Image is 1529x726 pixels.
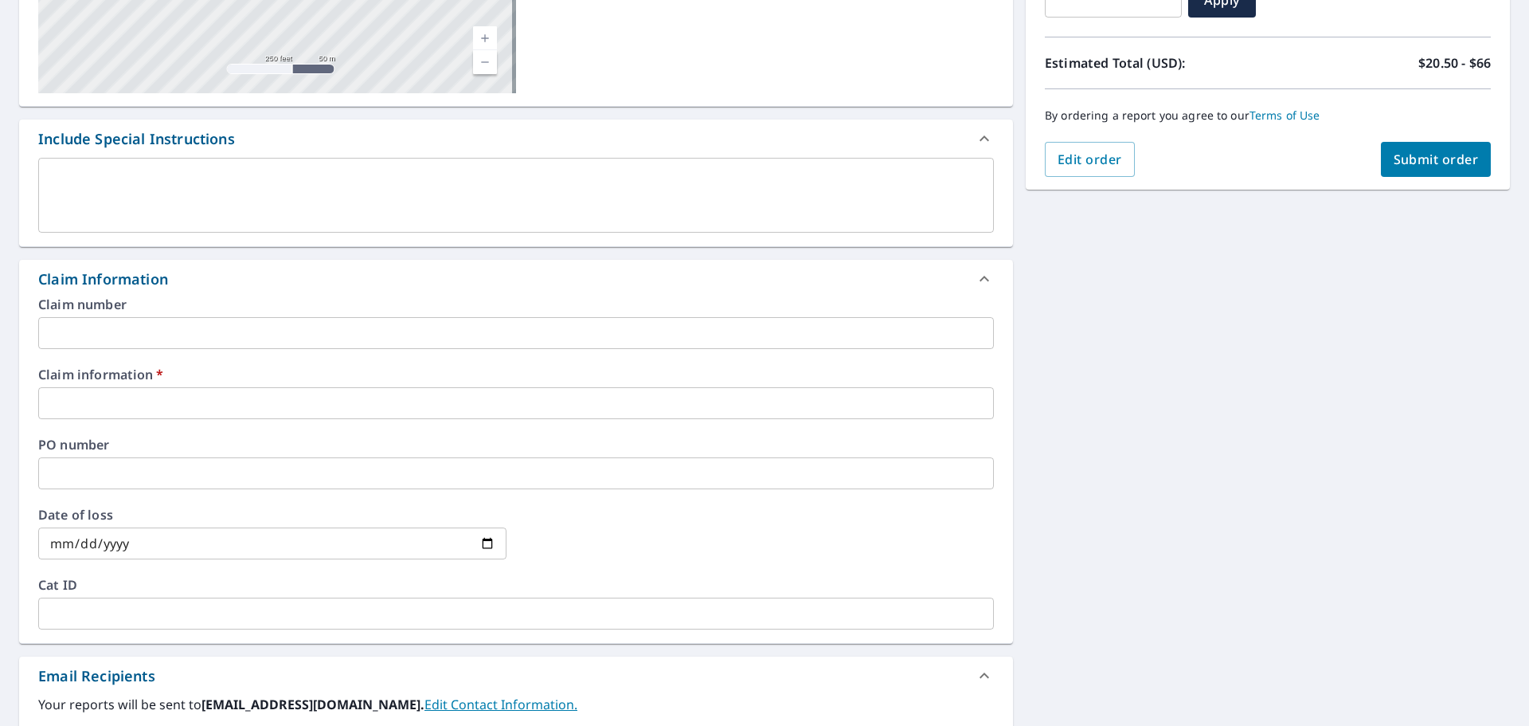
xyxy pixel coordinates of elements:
label: Your reports will be sent to [38,695,994,714]
div: Include Special Instructions [38,128,235,150]
b: [EMAIL_ADDRESS][DOMAIN_NAME]. [201,696,424,713]
div: Include Special Instructions [19,120,1013,158]
label: Claim number [38,298,994,311]
label: Date of loss [38,508,506,521]
p: Estimated Total (USD): [1045,53,1268,73]
p: By ordering a report you agree to our [1045,108,1491,123]
div: Email Recipients [19,657,1013,695]
div: Claim Information [19,260,1013,298]
p: $20.50 - $66 [1418,53,1491,73]
label: Claim information [38,368,994,381]
a: Current Level 17, Zoom Out [473,50,497,74]
label: PO number [38,438,994,451]
span: Submit order [1394,151,1479,168]
div: Claim Information [38,269,168,290]
button: Submit order [1381,142,1492,177]
div: Email Recipients [38,665,155,687]
button: Edit order [1045,142,1135,177]
label: Cat ID [38,579,994,591]
span: Edit order [1058,151,1122,168]
a: EditContactInfo [424,696,577,713]
a: Terms of Use [1249,108,1320,123]
a: Current Level 17, Zoom In [473,26,497,50]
